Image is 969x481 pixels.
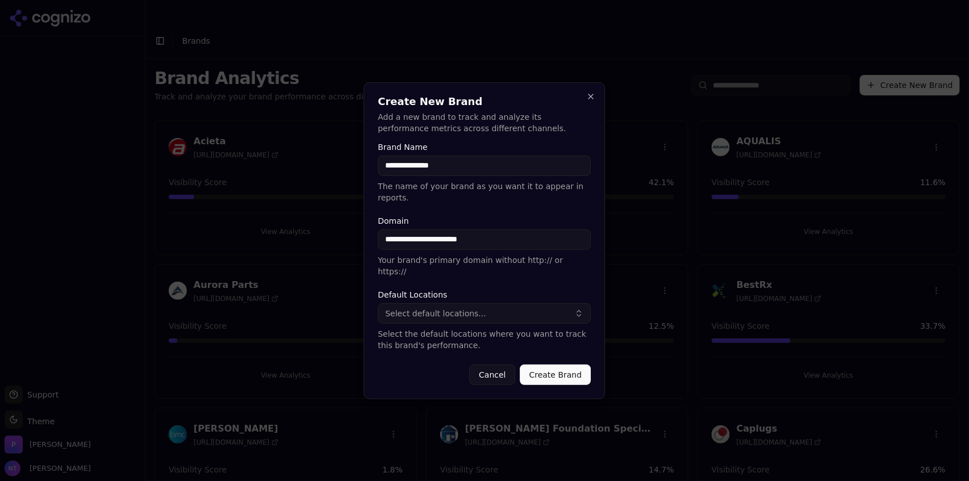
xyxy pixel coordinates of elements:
[378,143,591,151] label: Brand Name
[378,328,591,351] p: Select the default locations where you want to track this brand's performance.
[469,365,515,385] button: Cancel
[378,97,591,107] h2: Create New Brand
[378,217,591,225] label: Domain
[378,254,591,277] p: Your brand's primary domain without http:// or https://
[520,365,591,385] button: Create Brand
[386,308,487,319] span: Select default locations...
[378,291,591,299] label: Default Locations
[378,111,591,134] p: Add a new brand to track and analyze its performance metrics across different channels.
[378,181,591,203] p: The name of your brand as you want it to appear in reports.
